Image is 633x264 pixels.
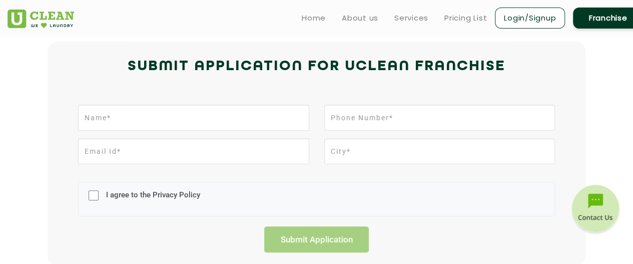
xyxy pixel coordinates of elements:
img: UClean Laundry and Dry Cleaning [8,10,74,28]
a: About us [342,12,378,24]
a: Services [394,12,428,24]
a: Login/Signup [495,8,565,29]
input: Email Id* [78,138,309,164]
input: City* [324,138,555,164]
img: contact-btn [570,185,620,235]
a: Pricing List [444,12,487,24]
input: Name* [78,105,309,131]
input: Phone Number* [324,105,555,131]
label: I agree to the Privacy Policy [104,190,200,209]
input: Submit Application [264,226,369,252]
a: Home [302,12,326,24]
